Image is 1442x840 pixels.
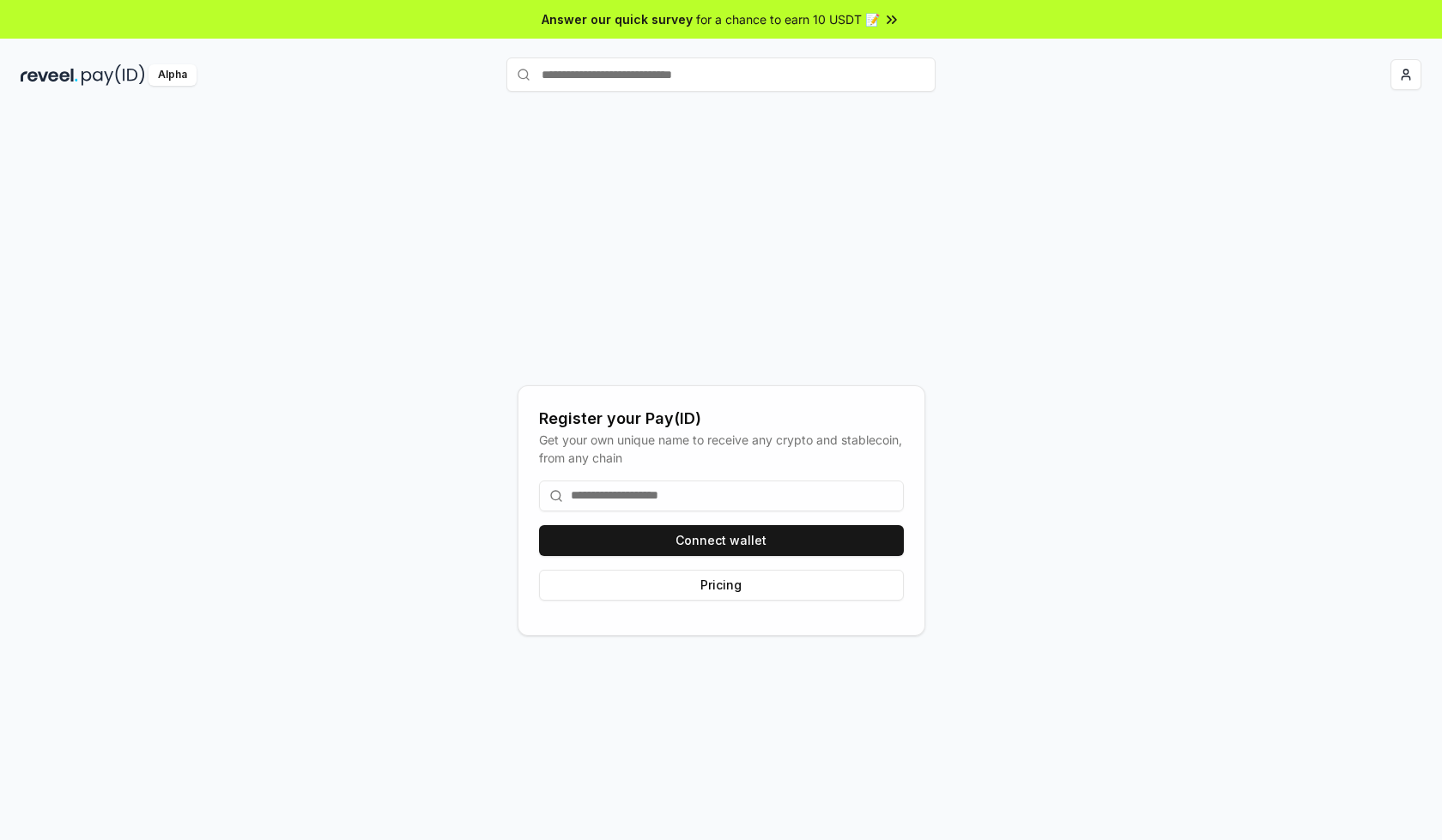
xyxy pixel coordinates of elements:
[539,407,904,431] div: Register your Pay(ID)
[696,10,880,28] span: for a chance to earn 10 USDT 📝
[539,570,904,601] button: Pricing
[82,64,145,86] img: pay_id
[542,10,693,28] span: Answer our quick survey
[539,431,904,467] div: Get your own unique name to receive any crypto and stablecoin, from any chain
[148,64,197,86] div: Alpha
[539,525,904,556] button: Connect wallet
[21,64,78,86] img: reveel_dark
